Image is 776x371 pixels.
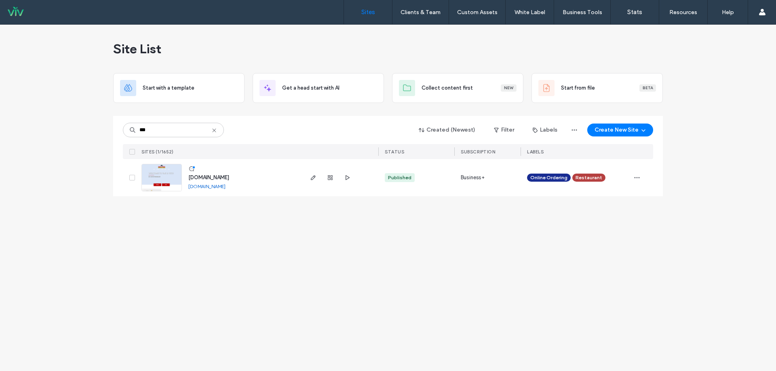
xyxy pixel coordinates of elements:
label: Help [722,9,734,16]
label: Resources [669,9,697,16]
label: Clients & Team [401,9,441,16]
button: Labels [525,124,565,136]
label: Business Tools [563,9,602,16]
div: Beta [639,84,656,92]
button: Created (Newest) [412,124,483,136]
span: SUBSCRIPTION [461,149,495,155]
label: Custom Assets [457,9,498,16]
span: Get a head start with AI [282,84,339,92]
span: STATUS [385,149,404,155]
span: Site List [113,41,161,57]
label: White Label [515,9,545,16]
div: Start from fileBeta [531,73,663,103]
span: Collect content first [422,84,473,92]
span: Business+ [461,174,485,182]
div: Published [388,174,411,181]
span: Start from file [561,84,595,92]
span: Start with a template [143,84,194,92]
div: New [501,84,517,92]
div: Get a head start with AI [253,73,384,103]
span: Help [18,6,35,13]
div: Start with a template [113,73,245,103]
span: LABELS [527,149,544,155]
button: Create New Site [587,124,653,136]
div: Collect content firstNew [392,73,523,103]
span: SITES (1/1652) [141,149,173,155]
label: Sites [361,8,375,16]
a: [DOMAIN_NAME] [188,174,229,180]
label: Stats [627,8,642,16]
button: Filter [486,124,522,136]
span: Online Ordering [530,174,567,181]
span: Restaurant [576,174,602,181]
a: [DOMAIN_NAME] [188,183,226,189]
